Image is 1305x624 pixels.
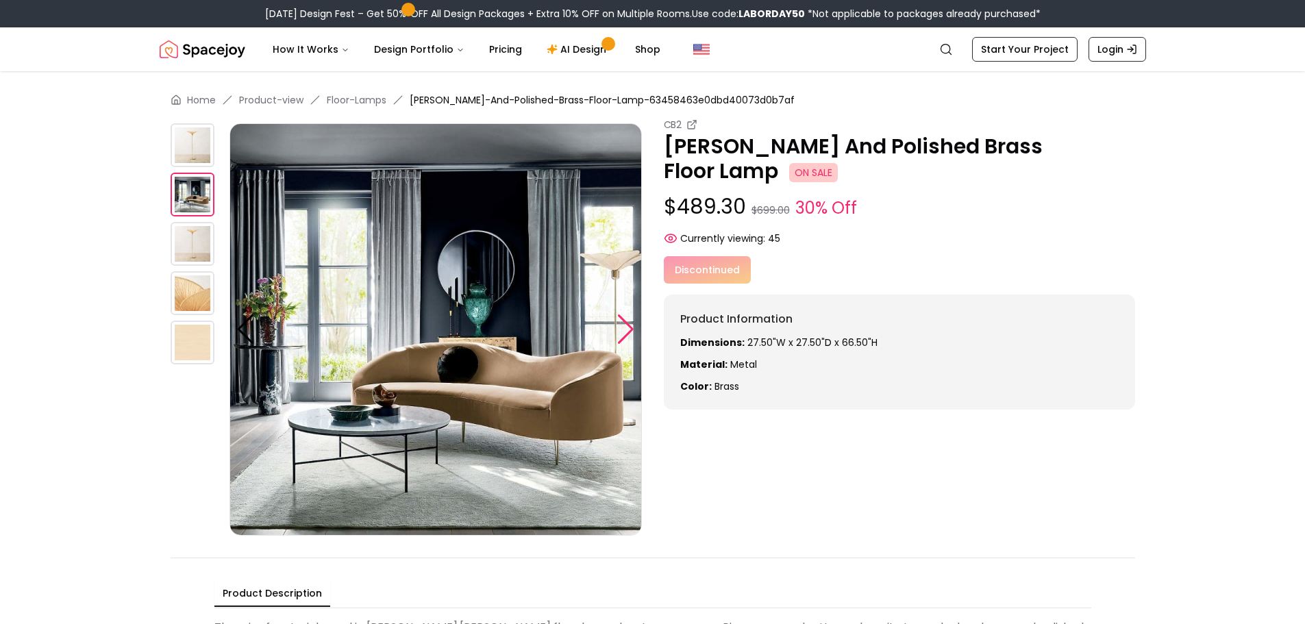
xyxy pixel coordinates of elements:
[262,36,360,63] button: How It Works
[262,36,671,63] nav: Main
[680,358,728,371] strong: Material:
[171,93,1135,107] nav: breadcrumb
[664,118,682,132] small: CB2
[805,7,1041,21] span: *Not applicable to packages already purchased*
[327,93,386,107] a: Floor-Lamps
[680,336,745,349] strong: Dimensions:
[624,36,671,63] a: Shop
[789,163,838,182] span: ON SALE
[768,232,780,245] span: 45
[1089,37,1146,62] a: Login
[664,195,1135,221] p: $489.30
[680,232,765,245] span: Currently viewing:
[693,41,710,58] img: United States
[714,379,739,393] span: brass
[680,336,1119,349] p: 27.50"W x 27.50"D x 66.50"H
[160,27,1146,71] nav: Global
[680,379,712,393] strong: Color:
[795,196,857,221] small: 30% Off
[214,581,330,607] button: Product Description
[171,321,214,364] img: https://storage.googleapis.com/spacejoy-main/assets/63458463e0dbd40073d0b7af/product_4_n183je66h816
[478,36,533,63] a: Pricing
[692,7,805,21] span: Use code:
[363,36,475,63] button: Design Portfolio
[265,7,1041,21] div: [DATE] Design Fest – Get 50% OFF All Design Packages + Extra 10% OFF on Multiple Rooms.
[536,36,621,63] a: AI Design
[738,7,805,21] b: LABORDAY50
[171,123,214,167] img: https://storage.googleapis.com/spacejoy-main/assets/63458463e0dbd40073d0b7af/product_0_l1h2cj5gl49
[972,37,1078,62] a: Start Your Project
[410,93,795,107] span: [PERSON_NAME]-And-Polished-Brass-Floor-Lamp-63458463e0dbd40073d0b7af
[160,36,245,63] a: Spacejoy
[187,93,216,107] a: Home
[229,123,642,536] img: https://storage.googleapis.com/spacejoy-main/assets/63458463e0dbd40073d0b7af/product_1_9i5ke0cbi83d
[730,358,757,371] span: Metal
[160,36,245,63] img: Spacejoy Logo
[680,311,1119,327] h6: Product Information
[239,93,303,107] a: Product-view
[171,271,214,315] img: https://storage.googleapis.com/spacejoy-main/assets/63458463e0dbd40073d0b7af/product_3_7m1ab9785ebb
[751,203,790,217] small: $699.00
[171,222,214,266] img: https://storage.googleapis.com/spacejoy-main/assets/63458463e0dbd40073d0b7af/product_2_954pi804f1fa
[664,134,1135,184] p: [PERSON_NAME] And Polished Brass Floor Lamp
[171,173,214,216] img: https://storage.googleapis.com/spacejoy-main/assets/63458463e0dbd40073d0b7af/product_1_9i5ke0cbi83d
